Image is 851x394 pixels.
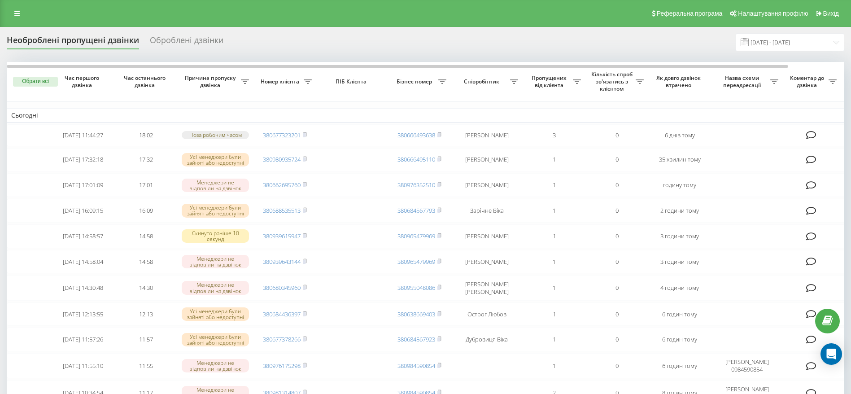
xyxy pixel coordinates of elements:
[52,173,114,197] td: [DATE] 17:01:09
[523,173,585,197] td: 1
[263,284,301,292] a: 380680345960
[585,328,648,351] td: 0
[738,10,808,17] span: Налаштування профілю
[263,258,301,266] a: 380939643144
[263,155,301,163] a: 380980935724
[397,258,435,266] a: 380965479969
[590,71,636,92] span: Кількість спроб зв'язатись з клієнтом
[393,78,438,85] span: Бізнес номер
[585,275,648,300] td: 0
[655,74,704,88] span: Як довго дзвінок втрачено
[648,275,711,300] td: 4 години тому
[657,10,723,17] span: Реферальна програма
[451,250,523,274] td: [PERSON_NAME]
[451,302,523,326] td: Острог Любов
[523,353,585,378] td: 1
[182,179,249,192] div: Менеджери не відповіли на дзвінок
[585,148,648,172] td: 0
[716,74,770,88] span: Назва схеми переадресації
[523,199,585,223] td: 1
[523,250,585,274] td: 1
[182,131,249,139] div: Поза робочим часом
[114,250,177,274] td: 14:58
[114,302,177,326] td: 12:13
[397,155,435,163] a: 380666495110
[648,124,711,146] td: 6 днів тому
[52,124,114,146] td: [DATE] 11:44:27
[455,78,510,85] span: Співробітник
[182,333,249,346] div: Усі менеджери були зайняті або недоступні
[52,328,114,351] td: [DATE] 11:57:26
[787,74,829,88] span: Коментар до дзвінка
[182,307,249,321] div: Усі менеджери були зайняті або недоступні
[397,131,435,139] a: 380666493638
[585,199,648,223] td: 0
[648,148,711,172] td: 35 хвилин тому
[648,328,711,351] td: 6 годин тому
[523,328,585,351] td: 1
[59,74,107,88] span: Час першого дзвінка
[182,255,249,268] div: Менеджери не відповіли на дзвінок
[263,131,301,139] a: 380677323201
[451,124,523,146] td: [PERSON_NAME]
[263,335,301,343] a: 380677378266
[114,199,177,223] td: 16:09
[263,362,301,370] a: 380976175298
[523,224,585,248] td: 1
[585,173,648,197] td: 0
[711,353,783,378] td: [PERSON_NAME] 0984590854
[150,35,223,49] div: Оброблені дзвінки
[52,353,114,378] td: [DATE] 11:55:10
[114,328,177,351] td: 11:57
[182,74,241,88] span: Причина пропуску дзвінка
[397,181,435,189] a: 380976352510
[820,343,842,365] div: Open Intercom Messenger
[13,77,58,87] button: Обрати всі
[182,153,249,166] div: Усі менеджери були зайняті або недоступні
[648,250,711,274] td: 3 години тому
[397,206,435,215] a: 380684567793
[397,284,435,292] a: 380955048086
[52,302,114,326] td: [DATE] 12:13:55
[648,224,711,248] td: 3 години тому
[527,74,573,88] span: Пропущених від клієнта
[114,173,177,197] td: 17:01
[182,281,249,294] div: Менеджери не відповіли на дзвінок
[114,148,177,172] td: 17:32
[585,250,648,274] td: 0
[397,335,435,343] a: 380684567923
[52,250,114,274] td: [DATE] 14:58:04
[585,224,648,248] td: 0
[397,362,435,370] a: 380984590854
[258,78,304,85] span: Номер клієнта
[263,206,301,215] a: 380688535513
[114,224,177,248] td: 14:58
[648,302,711,326] td: 6 годин тому
[52,199,114,223] td: [DATE] 16:09:15
[182,229,249,243] div: Скинуто раніше 10 секунд
[397,310,435,318] a: 380638669403
[114,124,177,146] td: 18:02
[451,275,523,300] td: [PERSON_NAME] [PERSON_NAME]
[122,74,170,88] span: Час останнього дзвінка
[648,173,711,197] td: годину тому
[397,232,435,240] a: 380965479969
[451,173,523,197] td: [PERSON_NAME]
[451,224,523,248] td: [PERSON_NAME]
[52,275,114,300] td: [DATE] 14:30:48
[451,199,523,223] td: Зарічне Віка
[451,148,523,172] td: [PERSON_NAME]
[182,204,249,217] div: Усі менеджери були зайняті або недоступні
[114,275,177,300] td: 14:30
[182,359,249,372] div: Менеджери не відповіли на дзвінок
[114,353,177,378] td: 11:55
[585,302,648,326] td: 0
[585,124,648,146] td: 0
[523,302,585,326] td: 1
[523,275,585,300] td: 1
[324,78,380,85] span: ПІБ Клієнта
[523,148,585,172] td: 1
[52,224,114,248] td: [DATE] 14:58:57
[263,310,301,318] a: 380684436397
[263,181,301,189] a: 380662695760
